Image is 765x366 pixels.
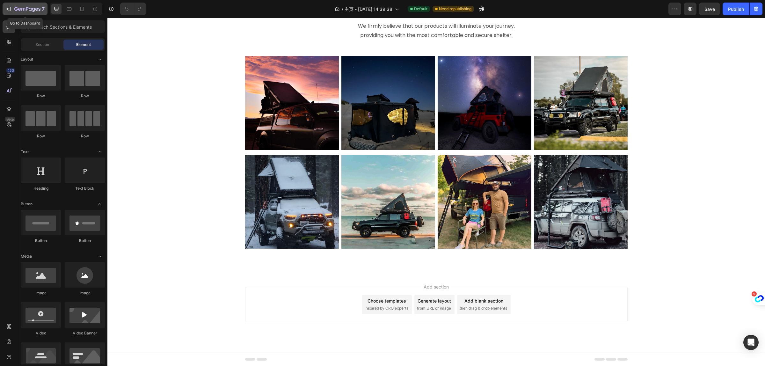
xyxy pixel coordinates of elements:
span: then drag & drop elements [352,288,400,293]
p: 7 [42,5,45,13]
span: Layout [21,56,33,62]
span: 主页 - [DATE] 14:39:38 [345,6,392,12]
div: Row [65,133,105,139]
div: Row [21,133,61,139]
span: Toggle open [95,199,105,209]
div: Add blank section [357,280,396,286]
div: Video Banner [65,330,105,336]
span: Text [21,149,29,155]
div: Heading [21,186,61,191]
img: gempages_556399069535142690-bf1cbddc-649a-4511-a6fa-e0db4a06ecf7.jpg [426,137,520,231]
span: Need republishing [439,6,471,12]
img: gempages_556399069535142690-e14a9439-a7af-4f69-867b-78b4409808c8.jpg [426,38,520,132]
span: Button [21,201,33,207]
button: Save [699,3,720,15]
span: Section [35,42,49,48]
iframe: Design area [107,18,765,366]
span: Toggle open [95,54,105,64]
span: Toggle open [95,251,105,261]
div: Row [65,93,105,99]
button: Publish [723,3,749,15]
div: Image [65,290,105,296]
div: Video [21,330,61,336]
img: gempages_556399069535142690-b3e5b2cd-f262-4250-bfc0-4a1f0dd9e460.jpg [234,137,328,231]
img: gempages_556399069535142690-6e52a940-295b-4b7e-ac15-1c6f211a4968.jpg [330,38,424,132]
span: Default [414,6,427,12]
div: Row [21,93,61,99]
div: Image [21,290,61,296]
div: Button [21,238,61,244]
div: Choose templates [260,280,299,286]
span: Save [704,6,715,12]
div: Text Block [65,186,105,191]
div: Open Intercom Messenger [743,335,759,350]
div: Beta [5,117,15,122]
img: gempages_556399069535142690-be708cfd-8ed8-484e-aef0-7dff69a657cd.jpg [234,38,328,132]
span: Media [21,253,32,259]
span: from URL or image [310,288,344,293]
img: gempages_556399069535142690-c5774777-6350-419a-8f94-2b6b783fb25d.jpg [138,137,231,231]
div: Publish [728,6,744,12]
input: Search Sections & Elements [21,20,105,33]
div: Button [65,238,105,244]
img: gempages_556399069535142690-70dc6297-9264-4497-92fa-0562b5e8ee3b.jpg [330,137,424,231]
div: Undo/Redo [120,3,146,15]
span: / [342,6,343,12]
div: Generate layout [310,280,344,286]
span: Add section [314,266,344,272]
img: gempages_556399069535142690-9236f509-9316-47ed-aa9c-ee8d47cd36bb.jpg [138,38,231,132]
span: Element [76,42,91,48]
div: 450 [6,68,15,73]
span: Toggle open [95,147,105,157]
span: inspired by CRO experts [257,288,301,293]
button: 7 [3,3,47,15]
